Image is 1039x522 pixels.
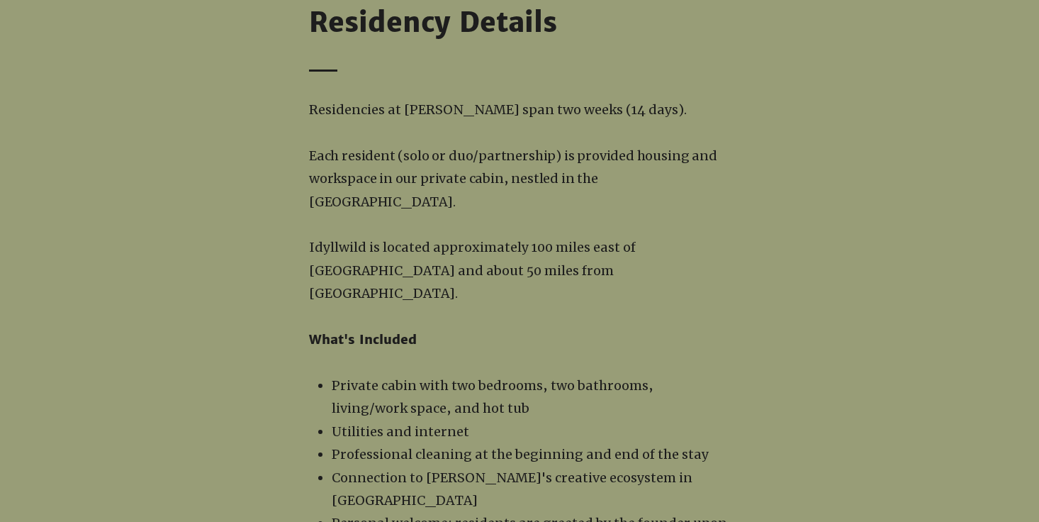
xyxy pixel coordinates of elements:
span: Residency Details [309,6,557,39]
span: ​Utilities and internet [332,423,469,440]
span: Idyllwild is located approximately 100 miles east of [GEOGRAPHIC_DATA] and about 50 miles from [G... [309,239,636,301]
span: Professional cleaning at the beginning and end of the stay [332,446,709,462]
span: Private cabin with two bedrooms, two bathrooms, living/work space, and hot tub [332,377,653,416]
span: Connection to [PERSON_NAME]'s creative ecosystem in [GEOGRAPHIC_DATA] [332,470,692,509]
p: Each resident (solo or duo/partnership) is provided housing and workspace in our private cabin, n... [309,145,730,213]
span: Residencies at [PERSON_NAME] span two weeks (14 days). [309,101,687,118]
span: What's Included [309,331,417,348]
